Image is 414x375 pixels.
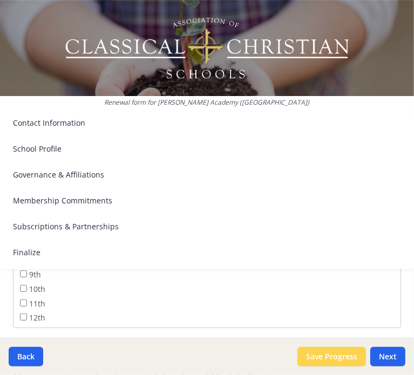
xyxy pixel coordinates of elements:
[20,313,27,321] input: 12th
[20,285,27,292] input: 10th
[20,283,45,295] label: 10th
[13,221,119,232] span: Subscriptions & Partnerships
[370,347,405,366] button: Next
[64,15,351,81] img: Logo
[297,347,366,366] button: Save Progress
[13,195,112,206] span: Membership Commitments
[13,247,40,258] span: Finalize
[13,144,62,154] span: School Profile
[9,347,43,366] button: Back
[13,118,85,128] span: Contact Information
[13,169,104,180] span: Governance & Affiliations
[20,299,27,306] input: 11th
[20,311,45,323] label: 12th
[20,297,45,309] label: 11th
